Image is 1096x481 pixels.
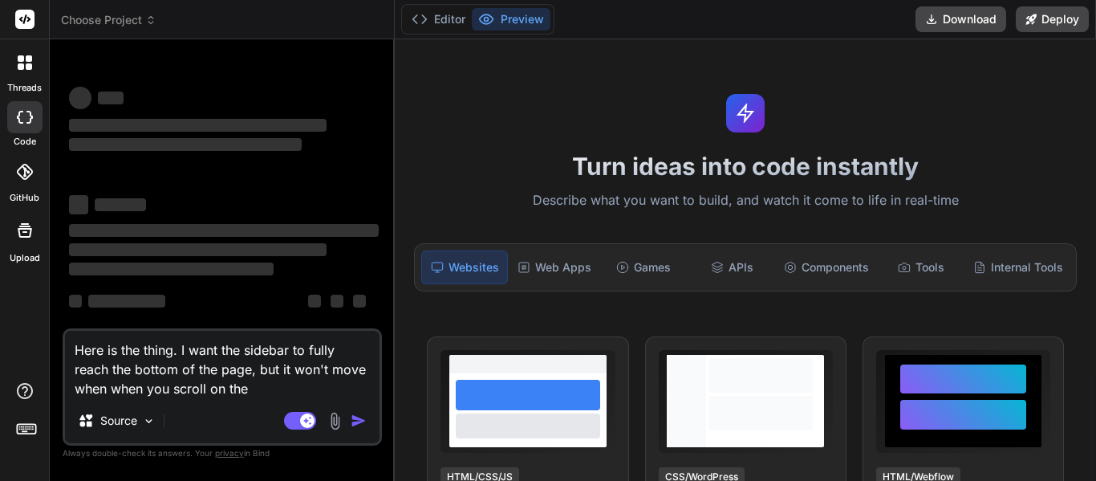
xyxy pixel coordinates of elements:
[404,190,1086,211] p: Describe what you want to build, and watch it come to life in real-time
[69,224,379,237] span: ‌
[100,413,137,429] p: Source
[689,251,774,284] div: APIs
[915,6,1006,32] button: Download
[69,195,88,214] span: ‌
[69,243,327,256] span: ‌
[7,81,42,95] label: threads
[511,251,598,284] div: Web Apps
[421,251,508,284] div: Websites
[69,119,327,132] span: ‌
[95,198,146,211] span: ‌
[88,295,165,308] span: ‌
[404,152,1086,181] h1: Turn ideas into code instantly
[351,413,367,429] img: icon
[69,138,302,151] span: ‌
[69,263,274,275] span: ‌
[61,12,156,28] span: Choose Project
[65,331,380,398] textarea: Here is the thing. I want the sidebar to fully reach the bottom of the page, but it won't move wh...
[215,448,244,458] span: privacy
[879,251,964,284] div: Tools
[308,295,321,308] span: ‌
[10,191,39,205] label: GitHub
[63,446,382,461] p: Always double-check its answers. Your in Bind
[472,8,550,31] button: Preview
[405,8,472,31] button: Editor
[326,412,344,430] img: attachment
[98,92,124,104] span: ‌
[69,87,91,109] span: ‌
[353,295,366,308] span: ‌
[69,295,82,308] span: ‌
[601,251,686,284] div: Games
[142,414,156,428] img: Pick Models
[14,135,36,149] label: code
[331,295,343,308] span: ‌
[10,251,40,265] label: Upload
[1016,6,1089,32] button: Deploy
[967,251,1070,284] div: Internal Tools
[777,251,875,284] div: Components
